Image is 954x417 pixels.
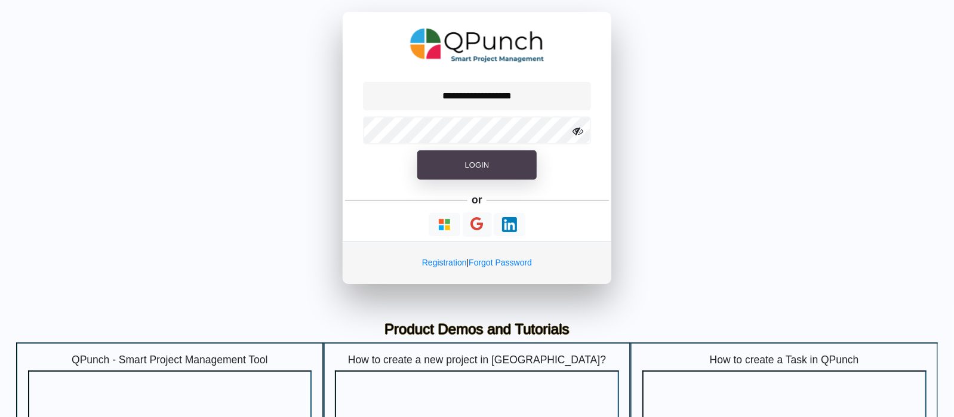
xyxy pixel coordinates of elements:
[28,354,312,366] h5: QPunch - Smart Project Management Tool
[422,258,467,267] a: Registration
[470,191,485,208] h5: or
[469,258,532,267] a: Forgot Password
[335,354,619,366] h5: How to create a new project in [GEOGRAPHIC_DATA]?
[642,354,927,366] h5: How to create a Task in QPunch
[417,150,537,180] button: Login
[437,217,452,232] img: Loading...
[429,213,460,236] button: Continue With Microsoft Azure
[502,217,517,232] img: Loading...
[494,213,525,236] button: Continue With LinkedIn
[465,160,489,169] span: Login
[343,241,611,284] div: |
[25,321,929,338] h3: Product Demos and Tutorials
[463,212,492,237] button: Continue With Google
[410,24,544,67] img: QPunch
